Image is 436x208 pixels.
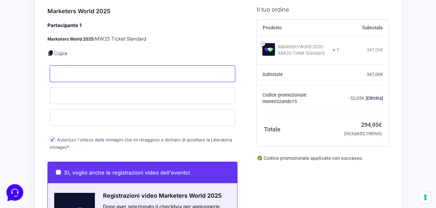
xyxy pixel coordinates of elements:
a: Copia i dettagli dell'acquirente [47,50,54,56]
h2: Ciao da Marketers 👋 [5,5,108,15]
span: 53,19 [360,131,373,136]
th: Codice promozionale: monetizzando15 [257,85,339,112]
span: € [380,47,383,52]
th: Totale [257,112,339,146]
p: Aiuto [99,158,109,164]
bdi: 347,00 [367,47,383,52]
th: Prodotto [257,19,339,36]
strong: × 1 [333,47,339,53]
label: Autorizzo l'utilizzo delle immagini che mi ritraggono e dichiaro di accettare la Liberatoria imma... [50,137,232,150]
a: Rimuovi il codice promozionale monetizzando15 [366,96,383,101]
input: Autorizzo l'utilizzo delle immagini che mi ritraggono e dichiaro di accettare la Liberatoria imma... [50,137,56,142]
img: Marketers World 2025 - MW25 Ticket Standard [262,43,275,55]
button: Le tue preferenze relative al consenso per le tecnologie di tracciamento [420,192,431,203]
span: Si, voglio anche le registrazioni video dell'evento! [64,169,190,176]
iframe: Customerly Messenger Launcher [5,183,25,202]
span: € [379,121,382,128]
span: € [380,72,383,77]
span: € [362,96,364,101]
button: Aiuto [84,149,124,164]
th: Subtotale [257,64,339,85]
bdi: 347,00 [367,72,383,77]
p: Messaggi [56,158,73,164]
span: Le tue conversazioni [10,26,55,31]
img: dark [21,36,34,49]
input: Si, voglio anche le registrazioni video dell'evento! [56,170,61,175]
img: dark [31,36,44,49]
img: dark [10,36,23,49]
td: - [339,85,389,112]
h3: Il tuo ordine [257,5,389,14]
span: Trova una risposta [10,80,50,85]
h3: Marketers World 2025 [47,7,238,15]
strong: Marketers World 2025: [47,36,95,42]
div: Codice promozionale applicato con successo. [257,154,389,166]
span: Inizia una conversazione [42,58,95,63]
div: Marketers World 2025 - MW25 Ticket Standard [278,44,329,57]
span: 52,05 [350,96,364,101]
p: MW25 Ticket Standard [47,35,238,43]
button: Home [5,149,45,164]
button: Inizia una conversazione [10,54,119,67]
small: (inclusi IVA) [344,131,382,136]
span: Registrazioni video Marketers World 2025 [103,192,222,199]
p: Home [19,158,30,164]
button: Messaggi [45,149,85,164]
h4: Partecipante 1 [47,22,238,29]
bdi: 294,95 [361,121,382,128]
input: Cerca un articolo... [15,94,106,100]
span: € [371,131,373,136]
a: Copia [54,50,67,56]
th: Subtotale [339,19,389,36]
a: Apri Centro Assistenza [69,80,119,85]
